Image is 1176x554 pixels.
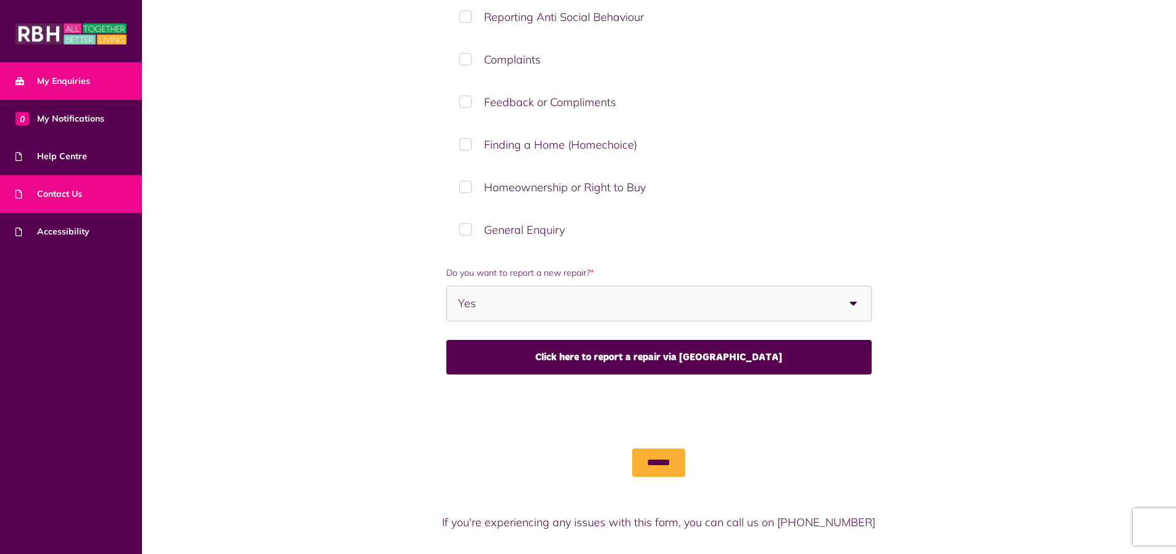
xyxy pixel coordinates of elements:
[15,112,29,125] span: 0
[15,112,104,125] span: My Notifications
[15,188,82,201] span: Contact Us
[446,126,872,163] label: Finding a Home (Homechoice)
[15,75,90,88] span: My Enquiries
[446,84,872,120] label: Feedback or Compliments
[340,514,978,531] p: If you're experiencing any issues with this form, you can call us on [PHONE_NUMBER]
[15,225,90,238] span: Accessibility
[446,41,872,78] label: Complaints
[446,267,872,279] label: Do you want to report a new repair?
[446,212,872,248] label: General Enquiry
[15,22,127,46] img: MyRBH
[446,340,872,374] a: Click here to report a repair via [GEOGRAPHIC_DATA]
[458,286,628,321] span: Yes
[446,169,872,205] label: Homeownership or Right to Buy
[15,150,87,163] span: Help Centre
